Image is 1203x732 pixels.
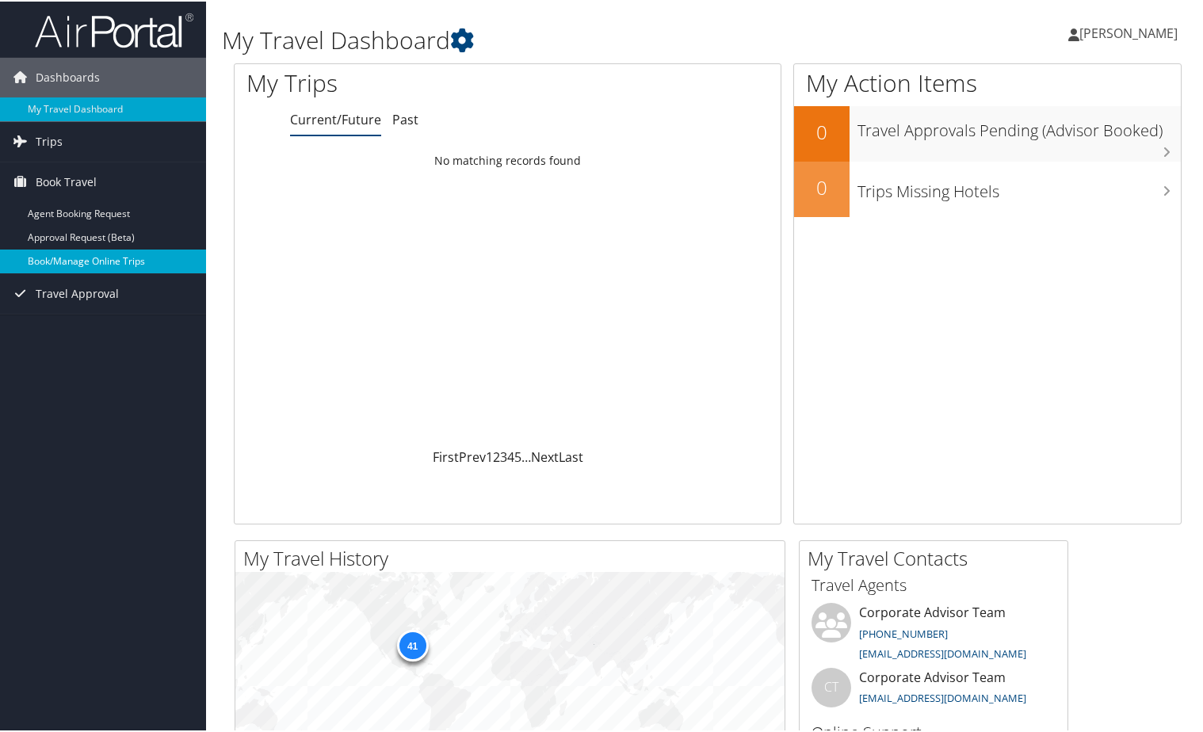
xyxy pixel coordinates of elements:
h3: Trips Missing Hotels [857,171,1181,201]
span: Trips [36,120,63,160]
a: 4 [507,447,514,464]
li: Corporate Advisor Team [804,666,1064,718]
a: [EMAIL_ADDRESS][DOMAIN_NAME] [859,689,1026,703]
div: CT [812,666,851,706]
a: [PHONE_NUMBER] [859,625,948,639]
a: 3 [500,447,507,464]
span: Travel Approval [36,273,119,312]
h2: My Travel History [243,543,785,570]
a: 1 [486,447,493,464]
img: airportal-logo.png [35,10,193,48]
a: Prev [459,447,486,464]
a: [PERSON_NAME] [1068,8,1193,55]
a: Last [559,447,583,464]
div: 41 [396,628,428,660]
td: No matching records found [235,145,781,173]
a: [EMAIL_ADDRESS][DOMAIN_NAME] [859,645,1026,659]
a: Past [392,109,418,127]
a: First [433,447,459,464]
h3: Travel Approvals Pending (Advisor Booked) [857,110,1181,140]
span: [PERSON_NAME] [1079,23,1178,40]
li: Corporate Advisor Team [804,601,1064,666]
a: 0Travel Approvals Pending (Advisor Booked) [794,105,1181,160]
h1: My Trips [246,65,541,98]
h1: My Travel Dashboard [222,22,869,55]
a: 5 [514,447,521,464]
a: 0Trips Missing Hotels [794,160,1181,215]
h2: 0 [794,173,850,200]
a: 2 [493,447,500,464]
h3: Travel Agents [812,573,1056,595]
span: Dashboards [36,56,100,96]
span: Book Travel [36,161,97,200]
h2: 0 [794,117,850,144]
h1: My Action Items [794,65,1181,98]
span: … [521,447,531,464]
a: Current/Future [290,109,381,127]
h2: My Travel Contacts [808,543,1067,570]
a: Next [531,447,559,464]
